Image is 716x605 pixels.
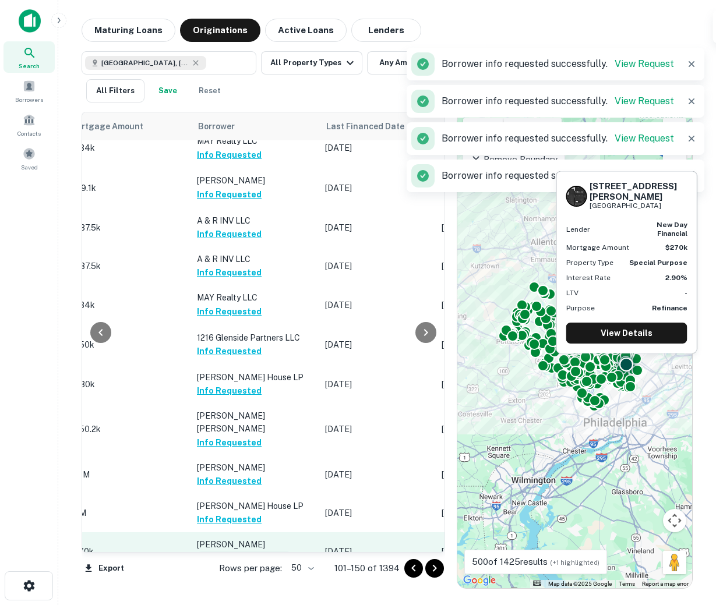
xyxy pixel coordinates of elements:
p: [DATE] [442,507,546,519]
th: Borrower [191,112,319,140]
span: [GEOGRAPHIC_DATA], [GEOGRAPHIC_DATA], [GEOGRAPHIC_DATA] [101,58,189,68]
p: $270k [69,545,185,558]
h6: [STREET_ADDRESS][PERSON_NAME] [590,181,687,202]
p: [DATE] [442,260,546,273]
p: [PERSON_NAME] [197,174,313,187]
span: Saved [21,162,38,172]
button: Info Requested [197,474,262,488]
button: Request Borrower Info [197,551,291,565]
img: capitalize-icon.png [19,9,41,33]
p: Lender [566,224,590,235]
p: [DATE] [325,545,430,558]
strong: $270k [665,243,687,252]
strong: 2.90% [665,274,687,282]
th: Last Financed Date [319,112,436,140]
span: Contacts [17,129,41,138]
div: 0 0 [457,112,692,588]
span: Last Financed Date [326,119,419,133]
p: [DATE] [325,221,430,234]
button: Keyboard shortcuts [533,581,541,586]
p: [PERSON_NAME] [PERSON_NAME] [197,409,313,435]
p: Interest Rate [566,273,611,283]
p: [GEOGRAPHIC_DATA] [590,200,687,211]
a: View Request [615,95,674,107]
a: Search [3,41,55,73]
p: [DATE] [442,299,546,312]
button: Save your search to get updates of matches that match your search criteria. [149,79,186,102]
span: (+1 highlighted) [550,559,599,566]
p: Borrower info requested successfully. [442,94,674,108]
button: Lenders [351,19,421,42]
button: Active Loans [265,19,347,42]
span: Borrower [198,119,235,133]
button: Info Requested [197,512,262,526]
p: $480k [69,378,185,391]
button: Maturing Loans [82,19,175,42]
p: Rows per page: [219,561,282,575]
p: [DATE] [442,221,546,234]
p: $119.1k [69,182,185,194]
img: Google [460,573,499,588]
strong: new day financial [657,221,687,237]
p: $350.2k [69,423,185,436]
p: MAY Realty LLC [197,135,313,147]
p: Borrower info requested successfully. [442,169,674,183]
p: A & R INV LLC [197,253,313,266]
a: Saved [3,143,55,174]
button: All Filters [86,79,144,102]
p: [DATE] [325,260,430,273]
span: Map data ©2025 Google [548,581,612,587]
button: Info Requested [197,227,262,241]
p: Mortgage Amount [566,242,629,253]
a: Borrowers [3,75,55,107]
a: View Request [615,58,674,69]
button: Map camera controls [663,509,686,532]
p: [PERSON_NAME] [197,538,313,551]
button: Reset [191,79,228,102]
span: Borrowers [15,95,43,104]
button: All Property Types [261,51,362,75]
p: 500 of 1425 results [472,555,599,569]
button: Any Amount [367,51,449,75]
button: Originations [180,19,260,42]
p: [DATE] [325,182,430,194]
p: Borrower info requested successfully. [442,57,674,71]
button: Info Requested [197,266,262,279]
p: [DATE] [325,141,430,154]
a: Open this area in Google Maps (opens a new window) [460,573,499,588]
p: $487.5k [69,260,185,273]
th: Mortgage Amount [63,112,191,140]
p: [DATE] [325,507,430,519]
button: Info Requested [197,305,262,319]
p: [DATE] [442,468,546,481]
button: Info Requested [197,384,262,398]
strong: Refinance [652,304,687,312]
p: LTV [566,288,579,298]
p: Borrower info requested successfully. [442,132,674,146]
p: $984k [69,141,185,154]
button: Info Requested [197,436,262,450]
div: Chat Widget [658,512,716,568]
p: [DATE] [325,423,430,436]
p: [DATE] [325,378,430,391]
button: Export [82,560,127,577]
p: $350k [69,338,185,351]
p: [DATE] [325,468,430,481]
p: [DATE] [325,299,430,312]
p: [DATE] [442,338,546,351]
p: [PERSON_NAME] [197,461,313,474]
a: Report a map error [642,581,689,587]
p: MAY Realty LLC [197,291,313,304]
button: Info Requested [197,344,262,358]
p: Property Type [566,257,613,268]
button: Go to previous page [404,559,423,578]
p: [DATE] [442,378,546,391]
strong: - [685,289,687,297]
a: Contacts [3,109,55,140]
p: 1216 Glenside Partners LLC [197,331,313,344]
a: View Details [566,323,687,344]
